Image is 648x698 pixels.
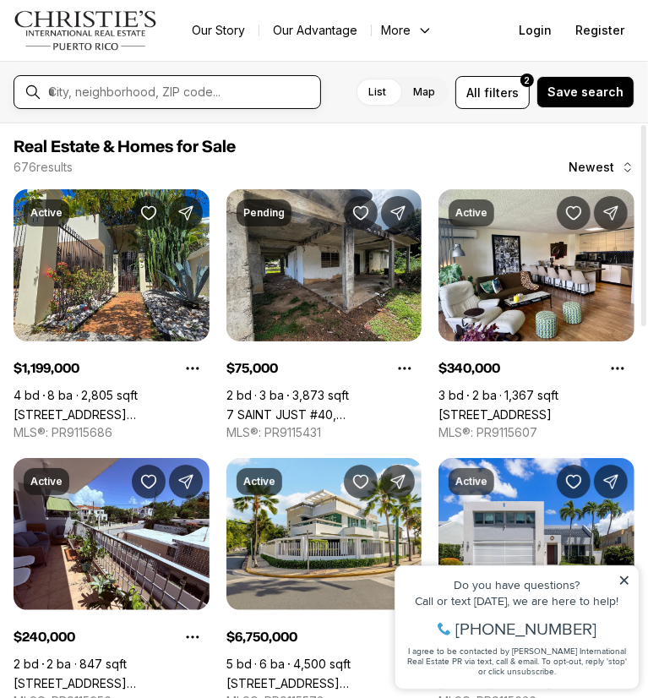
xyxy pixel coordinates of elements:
button: Save Property: 463 SAGRADO CORAZON #302-A [132,465,166,499]
button: Share Property [381,465,415,499]
p: Active [455,206,487,220]
button: Save Property: 7 SAINT JUST #40 [344,196,378,230]
button: Share Property [594,196,628,230]
span: Save search [547,85,623,99]
button: Save Property: 2220 CALLE PARK BLVD [344,465,378,499]
button: Share Property [169,196,203,230]
p: 676 results [14,161,73,174]
div: Call or text [DATE], we are here to help! [18,54,244,66]
div: Do you have questions? [18,38,244,50]
button: Allfilters2 [455,76,530,109]
p: Active [30,475,63,488]
span: 2 [525,74,531,87]
button: Newest [558,150,645,184]
span: [PHONE_NUMBER] [69,79,210,96]
button: Property options [176,352,210,385]
a: 2220 CALLE PARK BLVD, SAN JUAN PR, 00913 [226,676,422,690]
span: filters [484,84,519,101]
button: Save Property: 69 CALLE ROBLE [557,465,591,499]
span: Register [575,24,624,37]
button: Share Property [594,465,628,499]
p: Pending [243,206,285,220]
a: 229 - 2, GUAYNABO PR, 00966 [438,407,552,422]
button: Property options [601,352,634,385]
a: 11 BUCARE, SAN JUAN PR, 00913 [14,407,210,422]
button: Save Property: 229 - 2 [557,196,591,230]
a: 463 SAGRADO CORAZON #302-A, SAN JUAN PR, 00915 [14,676,210,690]
button: Login [509,14,562,47]
a: 7 SAINT JUST #40, CAROLINA PR, 00987 [226,407,422,422]
button: More [372,19,443,42]
button: Save Property: 11 BUCARE [132,196,166,230]
button: Share Property [169,465,203,499]
img: logo [14,10,158,51]
p: Active [30,206,63,220]
a: Our Story [178,19,259,42]
button: Share Property [381,196,415,230]
button: Property options [388,352,422,385]
span: Login [519,24,552,37]
label: List [355,77,400,107]
p: Active [243,475,275,488]
a: Our Advantage [259,19,371,42]
span: Newest [569,161,614,174]
button: Property options [176,620,210,654]
button: Save search [536,76,634,108]
label: Map [400,77,449,107]
span: Real Estate & Homes for Sale [14,139,236,155]
p: Active [455,475,487,488]
span: All [466,84,481,101]
button: Register [565,14,634,47]
span: I agree to be contacted by [PERSON_NAME] International Real Estate PR via text, call & email. To ... [21,104,241,136]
